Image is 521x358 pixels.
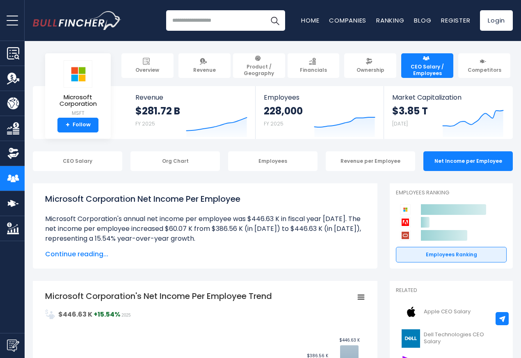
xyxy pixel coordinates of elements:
[458,53,510,78] a: Competitors
[45,214,365,244] li: Microsoft Corporation's annual net income per employee was $446.63 K in fiscal year [DATE]. The n...
[45,193,365,205] h1: Microsoft Corporation Net Income Per Employee
[45,290,272,302] tspan: Microsoft Corporation's Net Income Per Employee Trend
[300,67,327,73] span: Financials
[45,249,365,259] span: Continue reading...
[66,121,70,129] strong: +
[396,301,507,323] a: Apple CEO Salary
[384,86,512,139] a: Market Capitalization $3.85 T [DATE]
[424,308,471,315] span: Apple CEO Salary
[405,64,450,76] span: CEO Salary / Employees
[57,118,98,132] a: +Follow
[228,151,318,171] div: Employees
[423,151,513,171] div: Net Income per Employee
[288,53,340,78] a: Financials
[265,10,285,31] button: Search
[344,53,396,78] a: Ownership
[121,313,130,317] span: 2025
[396,287,507,294] p: Related
[33,151,122,171] div: CEO Salary
[135,93,247,101] span: Revenue
[45,309,55,319] img: NetIncomePerEmployee.svg
[401,53,453,78] a: CEO Salary / Employees
[468,67,501,73] span: Competitors
[94,310,120,319] strong: +15.54%
[178,53,231,78] a: Revenue
[376,16,404,25] a: Ranking
[392,93,504,101] span: Market Capitalization
[400,217,411,228] img: Adobe competitors logo
[480,10,513,31] a: Login
[135,67,159,73] span: Overview
[401,329,421,348] img: DELL logo
[392,120,408,127] small: [DATE]
[400,230,411,241] img: Oracle Corporation competitors logo
[52,94,104,107] span: Microsoft Corporation
[264,93,375,101] span: Employees
[256,86,383,139] a: Employees 228,000 FY 2025
[424,331,502,345] span: Dell Technologies CEO Salary
[441,16,470,25] a: Register
[58,310,92,319] strong: $446.63 K
[392,105,428,117] strong: $3.85 T
[7,147,19,160] img: Ownership
[33,11,121,30] a: Go to homepage
[135,120,155,127] small: FY 2025
[329,16,366,25] a: Companies
[401,303,421,321] img: AAPL logo
[396,327,507,350] a: Dell Technologies CEO Salary
[127,86,256,139] a: Revenue $281.72 B FY 2025
[301,16,319,25] a: Home
[356,67,384,73] span: Ownership
[264,105,303,117] strong: 228,000
[51,60,105,118] a: Microsoft Corporation MSFT
[400,204,411,215] img: Microsoft Corporation competitors logo
[326,151,415,171] div: Revenue per Employee
[33,11,121,30] img: Bullfincher logo
[121,53,174,78] a: Overview
[414,16,431,25] a: Blog
[130,151,220,171] div: Org Chart
[135,105,180,117] strong: $281.72 B
[233,53,285,78] a: Product / Geography
[396,247,507,262] a: Employees Ranking
[339,337,360,343] text: $446.63 K
[193,67,216,73] span: Revenue
[264,120,283,127] small: FY 2025
[237,64,281,76] span: Product / Geography
[396,189,507,196] p: Employees Ranking
[52,109,104,117] small: MSFT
